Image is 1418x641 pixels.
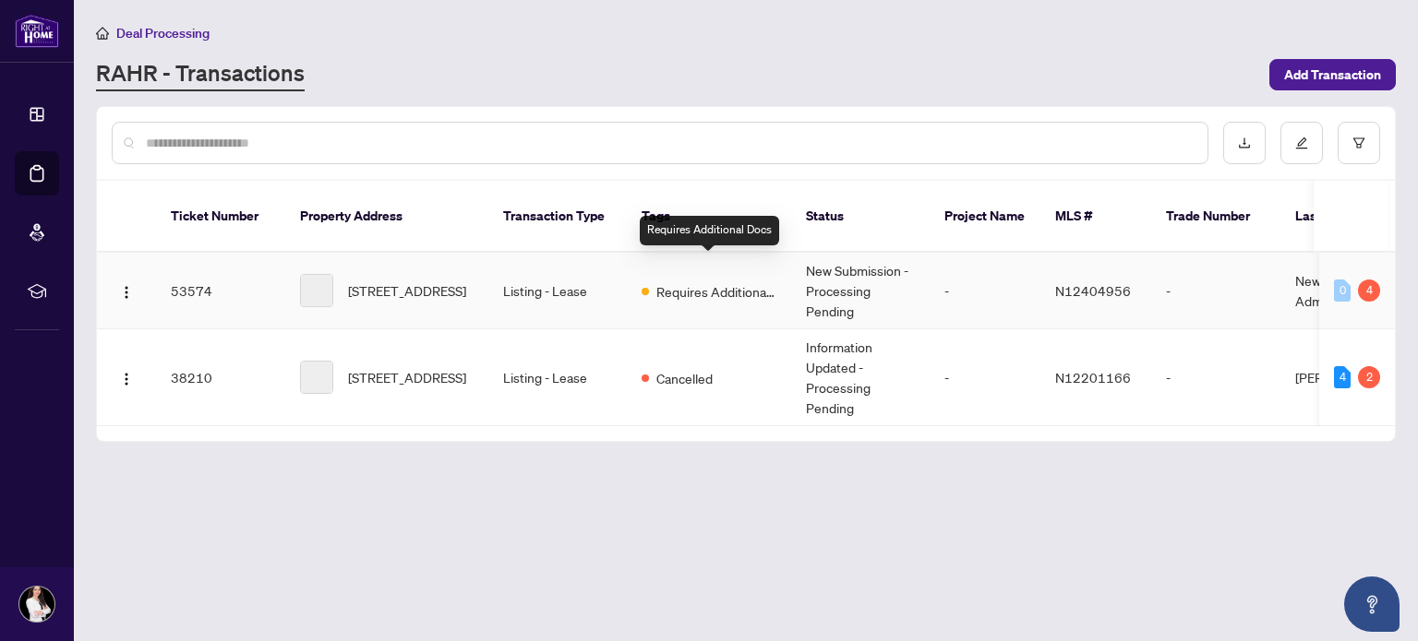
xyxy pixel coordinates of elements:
div: 2 [1358,366,1380,388]
span: filter [1352,137,1365,149]
span: Deal Processing [116,25,210,42]
td: Listing - Lease [488,329,627,426]
span: download [1238,137,1251,149]
button: Add Transaction [1269,59,1396,90]
td: 38210 [156,329,285,426]
div: 4 [1358,279,1380,302]
th: Project Name [930,181,1040,253]
span: Requires Additional Docs [656,281,776,302]
button: filter [1338,122,1380,164]
span: [STREET_ADDRESS] [348,367,466,387]
th: Ticket Number [156,181,285,253]
img: logo [15,14,59,48]
span: Cancelled [656,368,713,388]
td: Listing - Lease [488,253,627,329]
img: Logo [119,372,134,386]
span: home [96,27,109,40]
th: Trade Number [1151,181,1280,253]
span: [STREET_ADDRESS] [348,280,466,301]
td: - [1151,329,1280,426]
span: N12201166 [1055,369,1131,386]
div: 0 [1334,279,1351,302]
span: edit [1295,137,1308,149]
th: Status [791,181,930,253]
div: 4 [1334,366,1351,388]
span: N12404956 [1055,282,1131,299]
td: - [930,329,1040,426]
th: Transaction Type [488,181,627,253]
td: 53574 [156,253,285,329]
div: Requires Additional Docs [640,216,779,245]
td: - [1151,253,1280,329]
th: Property Address [285,181,488,253]
button: edit [1280,122,1323,164]
th: MLS # [1040,181,1151,253]
button: Logo [112,362,141,392]
td: New Submission - Processing Pending [791,253,930,329]
button: download [1223,122,1266,164]
button: Logo [112,276,141,305]
span: Add Transaction [1284,60,1381,89]
button: Open asap [1344,576,1400,632]
img: Logo [119,285,134,300]
a: RAHR - Transactions [96,58,305,91]
th: Tags [627,181,791,253]
img: Profile Icon [19,587,54,622]
td: Information Updated - Processing Pending [791,329,930,426]
td: - [930,253,1040,329]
